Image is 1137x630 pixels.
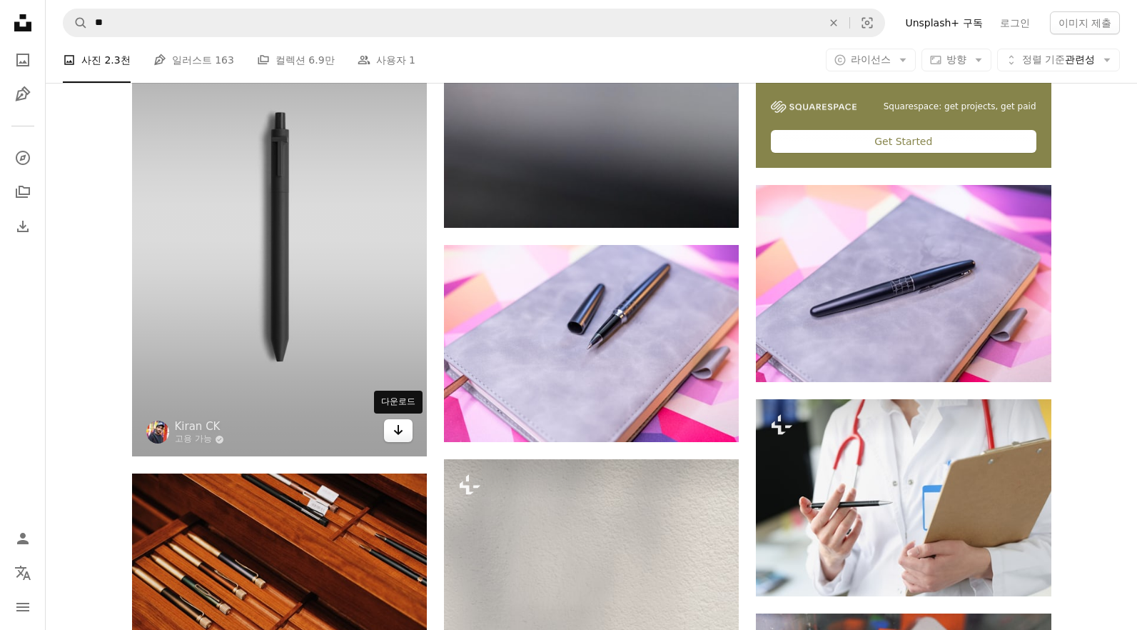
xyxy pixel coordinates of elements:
[215,52,234,68] span: 163
[64,9,88,36] button: Unsplash 검색
[153,37,234,83] a: 일러스트 163
[63,9,885,37] form: 사이트 전체에서 이미지 찾기
[756,277,1051,290] a: 테이블 위의 노트북 위에 앉아 있는 펜
[444,245,739,442] img: 그 위에 펜이 달린 노트북
[9,46,37,74] a: 사진
[9,80,37,109] a: 일러스트
[756,185,1051,382] img: 테이블 위의 노트북 위에 앉아 있는 펜
[946,54,966,65] span: 방향
[384,419,413,442] a: 다운로드
[818,9,849,36] button: 삭제
[132,565,427,578] a: 금속 조각이있는 나무 테이블
[9,212,37,241] a: 다운로드 내역
[374,391,423,414] div: 다운로드
[756,491,1051,504] a: 서류가 든 클립보드를 손에 들고 볼펜을 손에 들고 있는 의사가 클로즈업. 의료 기록 관리 개념
[991,11,1039,34] a: 로그인
[308,52,334,68] span: 6.9만
[826,49,916,71] button: 라이선스
[257,37,335,83] a: 컬렉션 6.9만
[358,37,415,83] a: 사용자 1
[444,337,739,350] a: 그 위에 펜이 달린 노트북
[9,524,37,553] a: 로그인 / 가입
[9,178,37,206] a: 컬렉션
[851,54,891,65] span: 라이선스
[9,559,37,587] button: 언어
[896,11,991,34] a: Unsplash+ 구독
[1022,53,1095,67] span: 관련성
[9,593,37,621] button: 메뉴
[132,221,427,234] a: 흰색 바탕에 검은 펜
[1022,54,1065,65] span: 정렬 기준
[1050,11,1120,34] button: 이미지 제출
[997,49,1120,71] button: 정렬 기준관련성
[850,9,884,36] button: 시각적 검색
[921,49,991,71] button: 방향
[175,434,224,445] a: 고용 가능
[9,9,37,40] a: 홈 — Unsplash
[175,419,224,434] a: Kiran CK
[409,52,415,68] span: 1
[756,399,1051,596] img: 서류가 든 클립보드를 손에 들고 볼펜을 손에 들고 있는 의사가 클로즈업. 의료 기록 관리 개념
[884,101,1036,113] span: Squarespace: get projects, get paid
[9,144,37,172] a: 탐색
[444,551,739,564] a: 사람의 그림자가 있는 흰 벽
[146,421,169,444] img: Kiran CK의 프로필로 이동
[771,130,1036,153] div: Get Started
[771,101,856,114] img: file-1747939142011-51e5cc87e3c9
